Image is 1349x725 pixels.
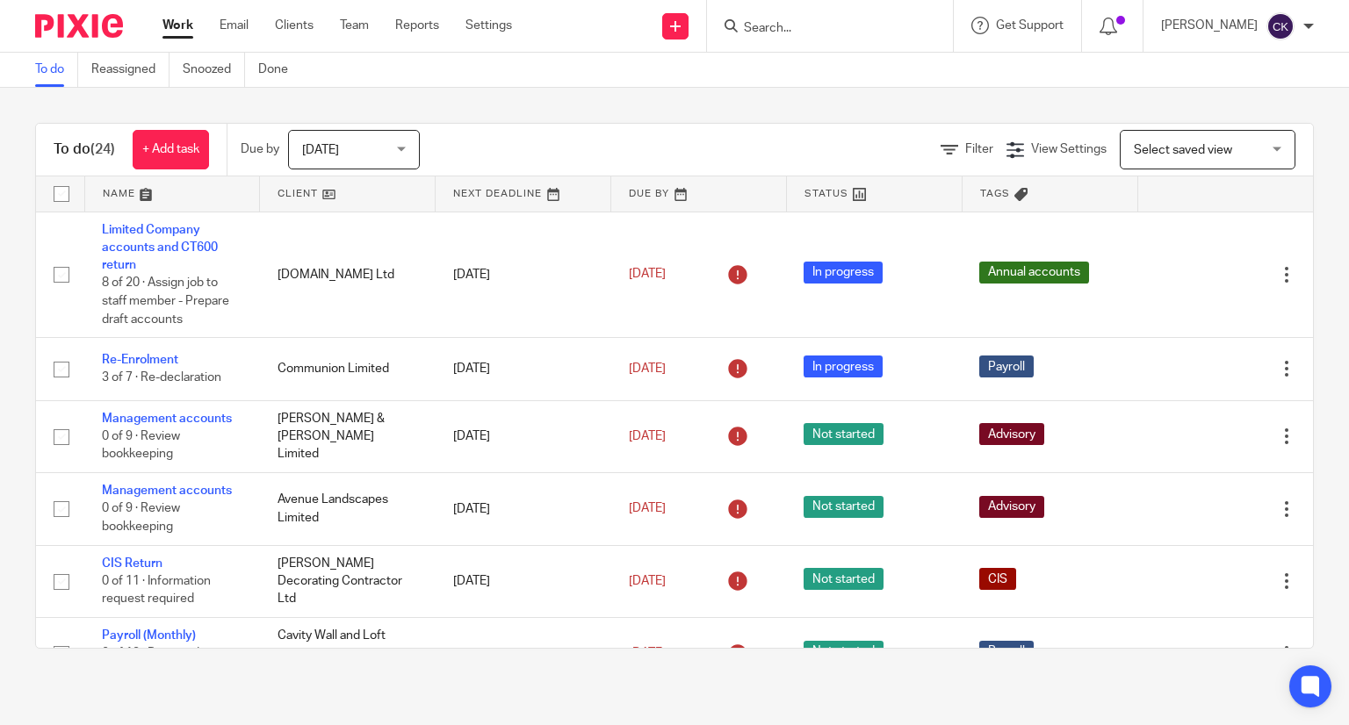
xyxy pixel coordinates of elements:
a: Limited Company accounts and CT600 return [102,224,218,272]
a: Payroll (Monthly) [102,629,196,642]
p: Due by [241,140,279,158]
a: Management accounts [102,413,232,425]
span: [DATE] [629,269,666,281]
p: [PERSON_NAME] [1161,17,1258,34]
td: [DATE] [436,212,611,338]
span: In progress [804,355,883,377]
td: [DATE] [436,545,611,617]
a: Re-Enrolment [102,354,178,366]
a: Clients [275,17,314,34]
h1: To do [54,140,115,159]
span: 0 of 13 · Received information from client [102,648,227,678]
span: Select saved view [1134,144,1232,156]
span: Advisory [979,423,1044,445]
a: + Add task [133,130,209,169]
a: Management accounts [102,485,232,497]
span: 0 of 9 · Review bookkeeping [102,430,180,461]
a: Work [162,17,193,34]
a: Team [340,17,369,34]
span: CIS [979,568,1016,590]
span: [DATE] [629,648,666,660]
span: Filter [965,143,993,155]
a: Snoozed [183,53,245,87]
td: [DATE] [436,400,611,472]
a: Reports [395,17,439,34]
span: Not started [804,423,884,445]
img: Pixie [35,14,123,38]
span: Not started [804,496,884,518]
td: [PERSON_NAME] & [PERSON_NAME] Limited [260,400,436,472]
a: Done [258,53,301,87]
span: 0 of 11 · Information request required [102,575,211,606]
span: [DATE] [302,144,339,156]
a: Email [220,17,249,34]
a: CIS Return [102,557,162,570]
span: 8 of 20 · Assign job to staff member - Prepare draft accounts [102,277,229,326]
span: 0 of 9 · Review bookkeeping [102,503,180,534]
a: Settings [465,17,512,34]
a: Reassigned [91,53,170,87]
span: [DATE] [629,430,666,442]
span: Not started [804,568,884,590]
input: Search [742,21,900,37]
td: [DOMAIN_NAME] Ltd [260,212,436,338]
a: To do [35,53,78,87]
td: Communion Limited [260,338,436,400]
span: Not started [804,641,884,663]
span: [DATE] [629,575,666,587]
span: In progress [804,262,883,284]
td: [DATE] [436,618,611,690]
td: [DATE] [436,338,611,400]
td: Avenue Landscapes Limited [260,473,436,545]
span: [DATE] [629,362,666,375]
img: svg%3E [1266,12,1295,40]
span: Tags [980,189,1010,198]
td: [DATE] [436,473,611,545]
span: 3 of 7 · Re-declaration [102,372,221,384]
span: Get Support [996,19,1064,32]
td: [PERSON_NAME] Decorating Contractor Ltd [260,545,436,617]
span: Advisory [979,496,1044,518]
td: Cavity Wall and Loft Clearance Solutions Limited [260,618,436,690]
span: (24) [90,142,115,156]
span: View Settings [1031,143,1107,155]
span: Payroll [979,641,1034,663]
span: Payroll [979,355,1034,377]
span: [DATE] [629,503,666,515]
span: Annual accounts [979,262,1089,284]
